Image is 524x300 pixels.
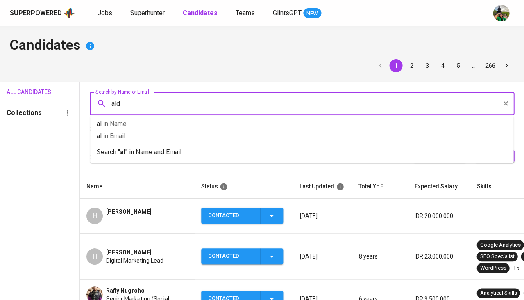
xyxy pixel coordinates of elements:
a: Superhunter [130,8,166,18]
button: page 1 [389,59,402,72]
div: WordPress [480,264,506,272]
th: Last Updated [293,175,352,199]
div: Contacted [208,208,253,224]
button: Contacted [201,248,283,264]
span: [PERSON_NAME] [106,208,152,216]
th: Status [195,175,293,199]
div: Contacted [208,248,253,264]
a: Teams [236,8,256,18]
a: Jobs [98,8,114,18]
th: Total YoE [352,175,408,199]
p: al [97,131,507,141]
div: SEO Specialist [480,253,514,261]
button: Go to page 2 [405,59,418,72]
p: Search " " in Name and Email [97,147,507,157]
span: in Email [103,132,125,140]
button: Contacted [201,208,283,224]
p: IDR 20.000.000 [414,212,463,220]
div: Google Analytics [480,241,520,249]
p: al [97,119,507,129]
div: Analytical Skills [480,289,517,297]
span: Jobs [98,9,112,17]
div: H [86,248,103,265]
th: Expected Salary [408,175,470,199]
b: Candidates [183,9,218,17]
p: 8 years [358,252,401,261]
button: Go to page 5 [451,59,465,72]
p: [DATE] [299,212,345,220]
span: Superhunter [130,9,165,17]
div: H [86,208,103,224]
span: Rafly Nugroho [106,286,145,295]
button: Clear [500,98,511,109]
span: Teams [236,9,255,17]
h4: Candidates [10,36,514,56]
h6: Collections [7,107,42,119]
b: al [120,148,125,156]
p: +5 [513,264,519,272]
span: [PERSON_NAME] [106,248,152,256]
a: Candidates [183,8,219,18]
div: Superpowered [10,9,62,18]
span: in Name [103,120,127,128]
img: app logo [64,7,75,19]
span: GlintsGPT [273,9,302,17]
button: Go to page 4 [436,59,449,72]
nav: pagination navigation [372,59,514,72]
div: … [467,62,480,70]
button: Go to page 266 [483,59,497,72]
a: GlintsGPT NEW [273,8,321,18]
button: Go to next page [500,59,513,72]
button: Go to page 3 [420,59,433,72]
p: IDR 23.000.000 [414,252,463,261]
img: eva@glints.com [493,5,509,21]
p: [DATE] [299,252,345,261]
span: All Candidates [7,87,37,97]
a: Superpoweredapp logo [10,7,75,19]
span: NEW [303,9,321,18]
span: Digital Marketing Lead [106,256,163,265]
th: Name [80,175,195,199]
